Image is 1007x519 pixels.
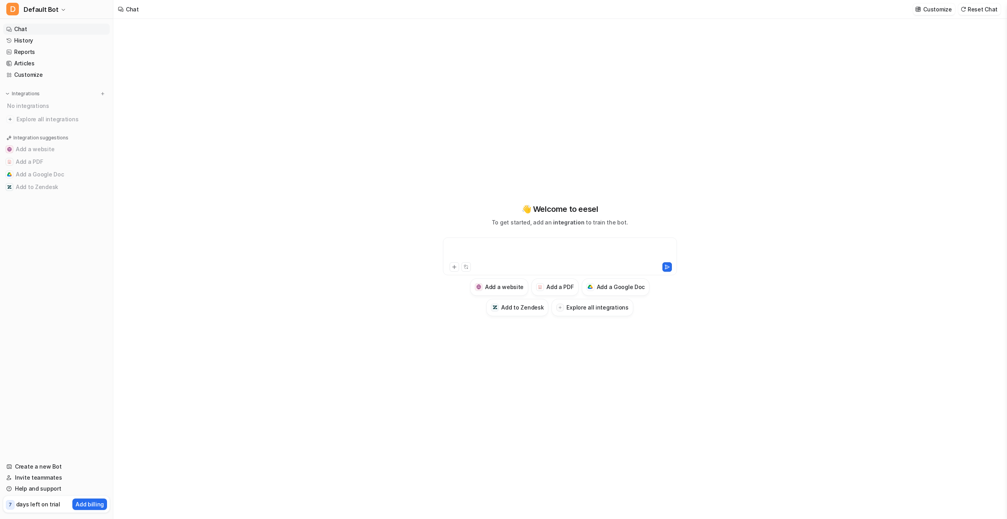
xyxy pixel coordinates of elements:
[486,299,548,316] button: Add to ZendeskAdd to Zendesk
[492,218,628,226] p: To get started, add an to train the bot.
[522,203,598,215] p: 👋 Welcome to eesel
[3,143,110,156] button: Add a websiteAdd a website
[3,181,110,193] button: Add to ZendeskAdd to Zendesk
[913,4,955,15] button: Customize
[492,305,498,310] img: Add to Zendesk
[12,91,40,97] p: Integrations
[13,134,68,141] p: Integration suggestions
[3,58,110,69] a: Articles
[501,303,544,311] h3: Add to Zendesk
[3,46,110,57] a: Reports
[7,185,12,189] img: Add to Zendesk
[7,159,12,164] img: Add a PDF
[958,4,1001,15] button: Reset Chat
[9,501,12,508] p: 7
[7,147,12,152] img: Add a website
[3,156,110,168] button: Add a PDFAdd a PDF
[923,5,952,13] p: Customize
[470,278,528,296] button: Add a websiteAdd a website
[3,483,110,494] a: Help and support
[76,500,104,508] p: Add billing
[3,472,110,483] a: Invite teammates
[485,283,524,291] h3: Add a website
[126,5,139,13] div: Chat
[531,278,578,296] button: Add a PDFAdd a PDF
[100,91,105,96] img: menu_add.svg
[24,4,59,15] span: Default Bot
[6,3,19,15] span: D
[3,69,110,80] a: Customize
[915,6,921,12] img: customize
[546,283,574,291] h3: Add a PDF
[3,24,110,35] a: Chat
[551,299,633,316] button: Explore all integrations
[538,285,543,289] img: Add a PDF
[961,6,966,12] img: reset
[3,114,110,125] a: Explore all integrations
[476,284,481,289] img: Add a website
[3,461,110,472] a: Create a new Bot
[16,500,60,508] p: days left on trial
[6,115,14,123] img: explore all integrations
[588,285,593,289] img: Add a Google Doc
[7,172,12,177] img: Add a Google Doc
[3,90,42,98] button: Integrations
[582,278,650,296] button: Add a Google DocAdd a Google Doc
[72,499,107,510] button: Add billing
[17,113,107,126] span: Explore all integrations
[3,35,110,46] a: History
[553,219,584,226] span: integration
[597,283,645,291] h3: Add a Google Doc
[5,91,10,96] img: expand menu
[3,168,110,181] button: Add a Google DocAdd a Google Doc
[5,99,110,112] div: No integrations
[566,303,628,311] h3: Explore all integrations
